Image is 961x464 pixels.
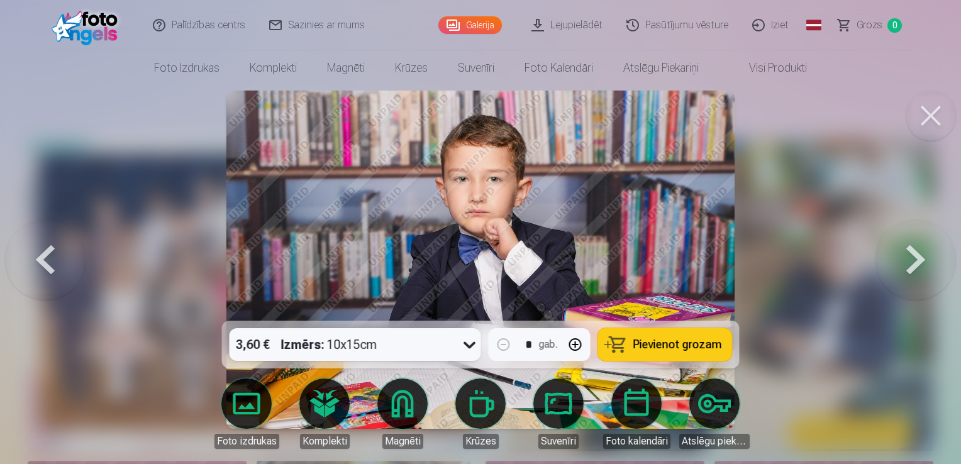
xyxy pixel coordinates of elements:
a: Krūzes [445,378,516,449]
a: Atslēgu piekariņi [679,378,750,449]
div: Komplekti [300,434,350,449]
a: Komplekti [235,50,312,86]
a: Foto kalendāri [509,50,608,86]
a: Foto izdrukas [139,50,235,86]
div: 3,60 € [230,328,276,361]
button: Pievienot grozam [598,328,732,361]
div: gab. [539,337,558,352]
div: 10x15cm [281,328,377,361]
a: Magnēti [367,378,438,449]
span: Grozs [857,18,882,33]
a: Suvenīri [523,378,594,449]
a: Atslēgu piekariņi [608,50,714,86]
span: 0 [887,18,902,33]
a: Krūzes [380,50,443,86]
div: Foto kalendāri [603,434,670,449]
a: Visi produkti [714,50,822,86]
a: Galerija [438,16,502,34]
div: Foto izdrukas [214,434,279,449]
a: Foto izdrukas [211,378,282,449]
div: Magnēti [382,434,423,449]
div: Suvenīri [538,434,579,449]
img: /fa1 [52,5,124,45]
a: Komplekti [289,378,360,449]
a: Foto kalendāri [601,378,672,449]
a: Suvenīri [443,50,509,86]
div: Atslēgu piekariņi [679,434,750,449]
strong: Izmērs : [281,336,325,353]
a: Magnēti [312,50,380,86]
div: Krūzes [463,434,499,449]
span: Pievienot grozam [633,339,722,350]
